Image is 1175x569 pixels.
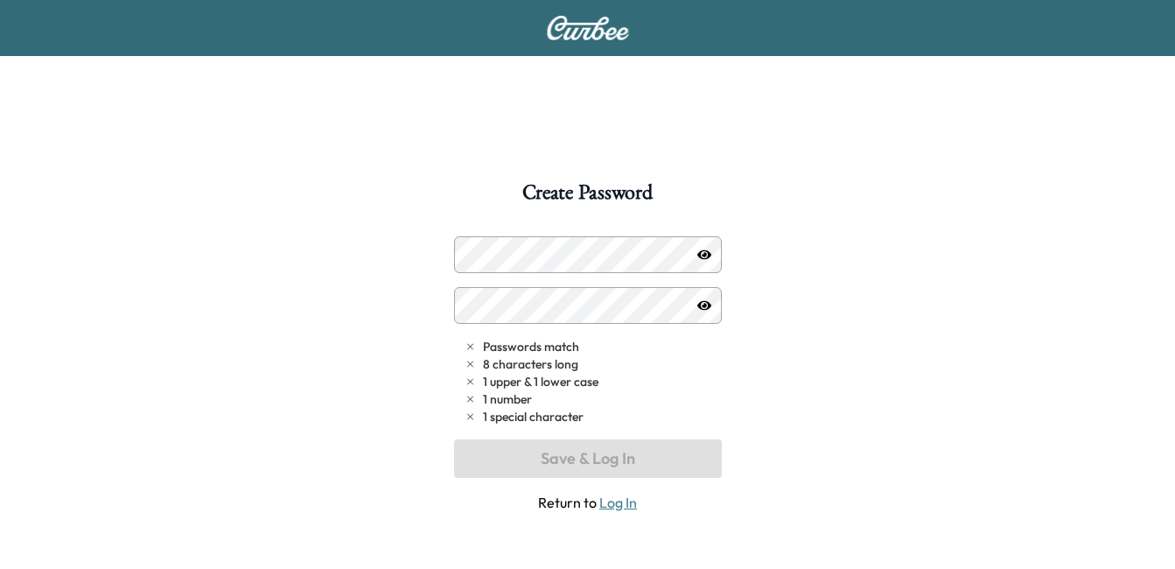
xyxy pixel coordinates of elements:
[483,408,584,425] span: 1 special character
[483,338,579,355] span: Passwords match
[454,492,722,513] span: Return to
[546,16,630,40] img: Curbee Logo
[483,373,598,390] span: 1 upper & 1 lower case
[483,390,532,408] span: 1 number
[522,182,652,212] h1: Create Password
[599,494,637,511] a: Log In
[483,355,578,373] span: 8 characters long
